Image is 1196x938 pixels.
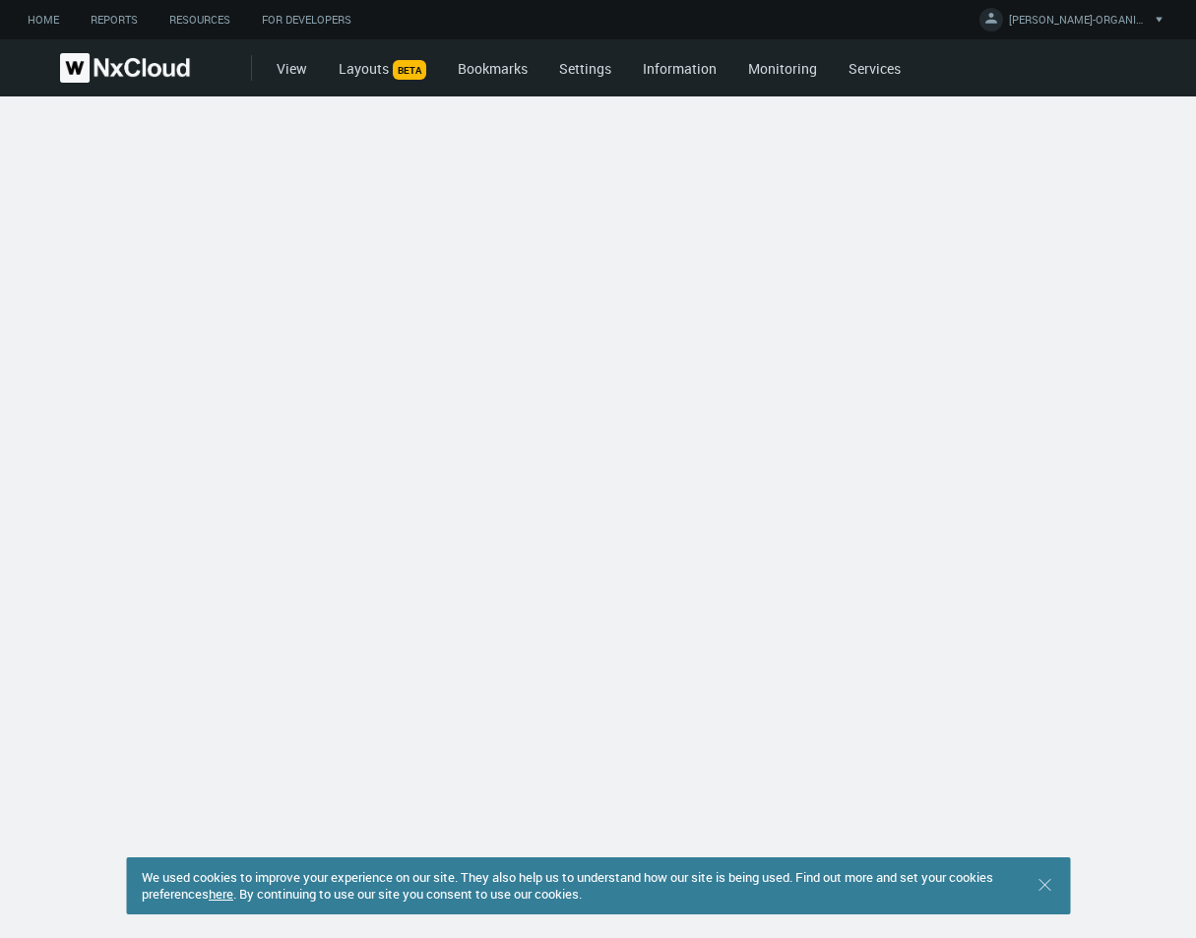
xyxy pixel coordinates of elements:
[246,8,367,32] a: For Developers
[12,8,75,32] a: Home
[748,59,817,78] a: Monitoring
[393,60,426,80] span: BETA
[209,885,233,903] a: here
[458,59,528,78] a: Bookmarks
[643,59,717,78] a: Information
[75,8,154,32] a: Reports
[154,8,246,32] a: Resources
[339,59,426,78] a: LayoutsBETA
[60,53,190,83] img: Nx Cloud logo
[277,59,307,78] a: View
[142,868,993,903] span: We used cookies to improve your experience on our site. They also help us to understand how our s...
[849,59,901,78] a: Services
[233,885,582,903] span: . By continuing to use our site you consent to use our cookies.
[559,59,611,78] a: Settings
[1009,12,1147,34] span: [PERSON_NAME]-ORGANIZATION-TEST M.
